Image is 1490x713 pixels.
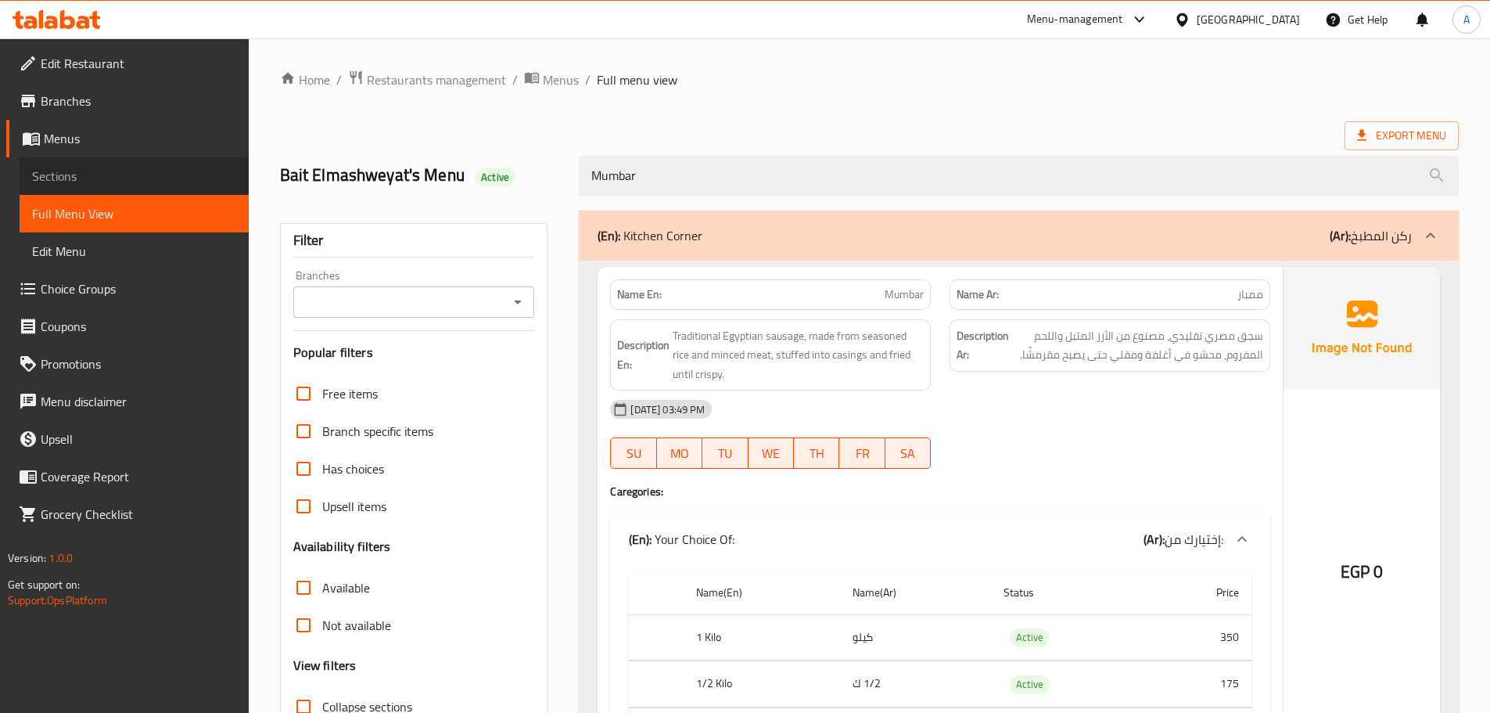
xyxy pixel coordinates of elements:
div: Active [1010,675,1050,694]
div: Filter [293,224,535,257]
span: Full Menu View [32,204,236,223]
h4: Caregories: [610,484,1270,499]
span: Promotions [41,355,236,373]
a: Edit Menu [20,232,249,270]
span: Upsell items [322,497,386,516]
span: Active [475,170,515,185]
span: Menu disclaimer [41,392,236,411]
h3: Availability filters [293,538,391,556]
a: Menus [6,120,249,157]
b: (Ar): [1144,528,1165,551]
span: TH [800,442,833,465]
strong: Description En: [617,336,670,374]
button: SU [610,438,656,469]
th: 1 Kilo [684,614,839,661]
td: 175 [1147,661,1251,708]
a: Choice Groups [6,270,249,308]
a: Sections [20,157,249,195]
a: Full Menu View [20,195,249,232]
div: Menu-management [1027,10,1123,29]
a: Grocery Checklist [6,495,249,533]
span: SU [617,442,650,465]
td: كيلو [840,614,991,661]
span: Edit Menu [32,242,236,261]
td: 350 [1147,614,1251,661]
span: إختيارك من: [1165,528,1223,551]
span: TU [709,442,741,465]
a: Coverage Report [6,458,249,495]
span: Version: [8,548,46,568]
th: Status [991,571,1147,615]
p: ركن المطبخ [1330,226,1412,245]
a: Restaurants management [348,70,506,90]
span: Not available [322,616,391,635]
span: 0 [1373,556,1383,587]
li: / [336,70,342,89]
input: search [579,156,1459,196]
b: (En): [598,224,620,247]
div: (En): Kitchen Corner(Ar):ركن المطبخ [579,211,1459,261]
a: Home [280,70,330,89]
span: Free items [322,384,378,403]
span: Branches [41,92,236,110]
div: Active [1010,628,1050,647]
a: Upsell [6,420,249,458]
span: ممبار [1237,286,1263,303]
span: Get support on: [8,574,80,595]
strong: Name En: [617,286,662,303]
b: (En): [629,528,652,551]
span: Upsell [41,430,236,448]
span: Menus [44,129,236,148]
button: FR [839,438,885,469]
h3: Popular filters [293,344,535,362]
span: Active [1010,675,1050,693]
button: TU [702,438,748,469]
span: Choice Groups [41,279,236,298]
span: Export Menu [1357,126,1446,146]
th: Price [1147,571,1251,615]
button: WE [749,438,794,469]
span: Grocery Checklist [41,505,236,524]
span: Export Menu [1345,121,1459,150]
span: Active [1010,628,1050,646]
td: 1/2 ك [840,661,991,708]
a: Edit Restaurant [6,45,249,82]
span: Sections [32,167,236,185]
span: Has choices [322,459,384,478]
span: [DATE] 03:49 PM [624,402,711,417]
span: SA [892,442,925,465]
button: TH [794,438,839,469]
h2: Bait Elmashweyat's Menu [280,164,561,187]
div: Active [475,167,515,186]
a: Support.OpsPlatform [8,590,107,610]
a: Menus [524,70,579,90]
span: MO [663,442,696,465]
th: Name(Ar) [840,571,991,615]
span: 1.0.0 [48,548,73,568]
span: A [1463,11,1470,28]
span: Branch specific items [322,422,433,441]
div: [GEOGRAPHIC_DATA] [1197,11,1300,28]
span: Edit Restaurant [41,54,236,73]
li: / [512,70,518,89]
a: Branches [6,82,249,120]
span: Mumbar [885,286,924,303]
p: Kitchen Corner [598,226,702,245]
button: MO [657,438,702,469]
nav: breadcrumb [280,70,1459,90]
span: Available [322,578,370,597]
span: Full menu view [597,70,677,89]
strong: Description Ar: [957,326,1009,365]
span: Coupons [41,317,236,336]
span: Traditional Egyptian sausage, made from seasoned rice and minced meat, stuffed into casings and f... [673,326,924,384]
th: Name(En) [684,571,839,615]
div: (En): Your Choice Of:(Ar):إختيارك من: [610,514,1270,564]
span: EGP [1341,556,1370,587]
h3: View filters [293,657,357,675]
a: Menu disclaimer [6,383,249,420]
span: WE [755,442,788,465]
span: Restaurants management [367,70,506,89]
span: Coverage Report [41,467,236,486]
b: (Ar): [1330,224,1351,247]
th: 1/2 Kilo [684,661,839,708]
